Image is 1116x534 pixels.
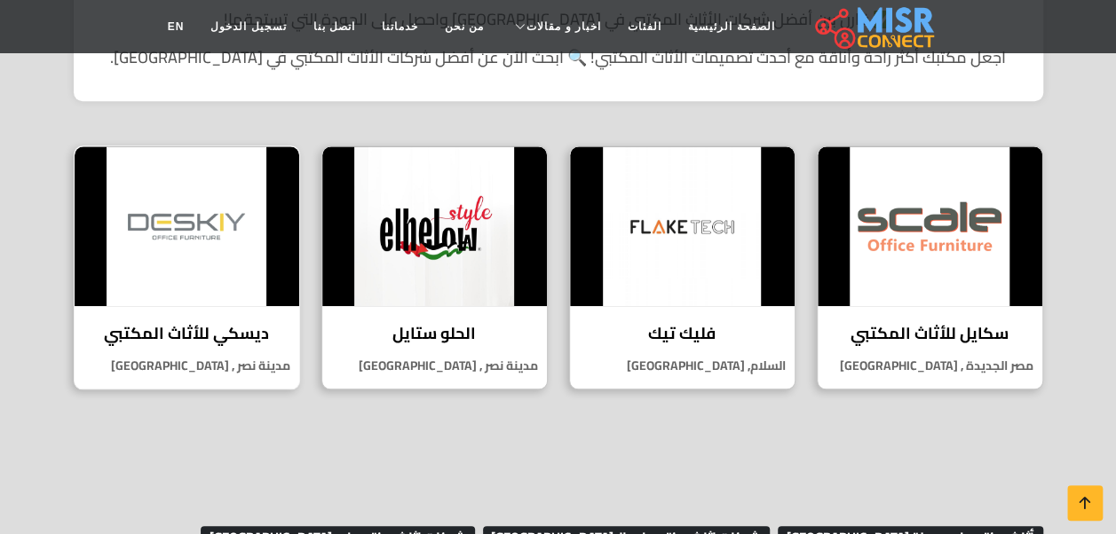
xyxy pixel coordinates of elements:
img: سكايل للأثاث المكتبي [818,146,1042,306]
img: ديسكي للأثاث المكتبي [75,146,299,306]
a: من نحن [431,10,497,43]
h4: فليك تيك [583,324,781,343]
a: خدماتنا [368,10,431,43]
a: الفئات [614,10,675,43]
p: مدينة نصر , [GEOGRAPHIC_DATA] [75,357,299,375]
span: اخبار و مقالات [526,19,601,35]
p: مدينة نصر , [GEOGRAPHIC_DATA] [322,357,547,375]
a: EN [154,10,198,43]
img: main.misr_connect [815,4,934,49]
a: سكايل للأثاث المكتبي سكايل للأثاث المكتبي مصر الجديدة , [GEOGRAPHIC_DATA] [806,145,1054,389]
h4: الحلو ستايل [336,324,534,343]
p: مصر الجديدة , [GEOGRAPHIC_DATA] [818,357,1042,375]
a: الحلو ستايل الحلو ستايل مدينة نصر , [GEOGRAPHIC_DATA] [311,145,558,389]
img: الحلو ستايل [322,146,547,306]
a: ديسكي للأثاث المكتبي ديسكي للأثاث المكتبي مدينة نصر , [GEOGRAPHIC_DATA] [63,145,311,389]
a: الصفحة الرئيسية [675,10,788,43]
h4: ديسكي للأثاث المكتبي [88,324,286,343]
a: تسجيل الدخول [197,10,299,43]
a: اتصل بنا [300,10,368,43]
h4: سكايل للأثاث المكتبي [831,324,1029,343]
a: فليك تيك فليك تيك السلام, [GEOGRAPHIC_DATA] [558,145,806,389]
p: اجعل مكتبك أكثر راحة وأناقة مع أحدث تصميمات الأثاث المكتبي! 🔍 ابحث الآن عن أفضل شركات الأثاث المك... [91,45,1025,69]
a: اخبار و مقالات [497,10,614,43]
p: السلام, [GEOGRAPHIC_DATA] [570,357,795,375]
img: فليك تيك [570,146,795,306]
